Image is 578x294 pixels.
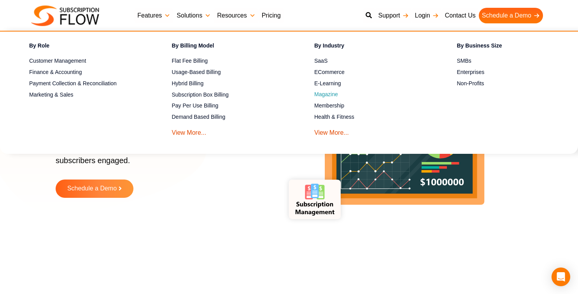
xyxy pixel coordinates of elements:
a: View More... [172,123,207,138]
a: Health & Fitness [314,113,430,122]
a: Support [375,8,412,23]
span: Schedule a Demo [67,185,117,192]
span: Hybrid Billing [172,79,204,88]
h4: By Role [29,41,145,53]
a: SMBs [457,56,573,66]
h4: By Industry [314,41,430,53]
span: Marketing & Sales [29,91,74,99]
a: Schedule a Demo [56,180,133,198]
a: Subscription Box Billing [172,90,287,99]
a: Schedule a Demo [479,8,543,23]
a: SaaS [314,56,430,66]
a: ECommerce [314,67,430,77]
div: Open Intercom Messenger [552,268,570,286]
a: View More... [314,123,349,138]
a: Pricing [259,8,284,23]
span: SMBs [457,57,471,65]
span: Subscription Box Billing [172,91,229,99]
a: Finance & Accounting [29,67,145,77]
span: E-Learning [314,79,341,88]
span: Payment Collection & Reconciliation [29,79,117,88]
a: Resources [214,8,258,23]
img: Subscriptionflow [31,5,99,26]
a: Non-Profits [457,79,573,88]
a: E-Learning [314,79,430,88]
a: Marketing & Sales [29,90,145,99]
h4: By Billing Model [172,41,287,53]
a: Usage-Based Billing [172,67,287,77]
a: Contact Us [442,8,479,23]
span: Finance & Accounting [29,68,82,76]
a: Enterprises [457,67,573,77]
span: Usage-Based Billing [172,68,221,76]
a: Pay Per Use Billing [172,101,287,111]
span: Customer Management [29,57,86,65]
a: Payment Collection & Reconciliation [29,79,145,88]
a: Demand Based Billing [172,113,287,122]
span: SaaS [314,57,328,65]
a: Customer Management [29,56,145,66]
a: Membership [314,101,430,111]
span: Flat Fee Billing [172,57,208,65]
span: Non-Profits [457,79,484,88]
a: Flat Fee Billing [172,56,287,66]
a: Solutions [173,8,214,23]
span: ECommerce [314,68,345,76]
h4: By Business Size [457,41,573,53]
a: Hybrid Billing [172,79,287,88]
a: Login [412,8,442,23]
a: Magazine [314,90,430,99]
span: Enterprises [457,68,485,76]
a: Features [134,8,173,23]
